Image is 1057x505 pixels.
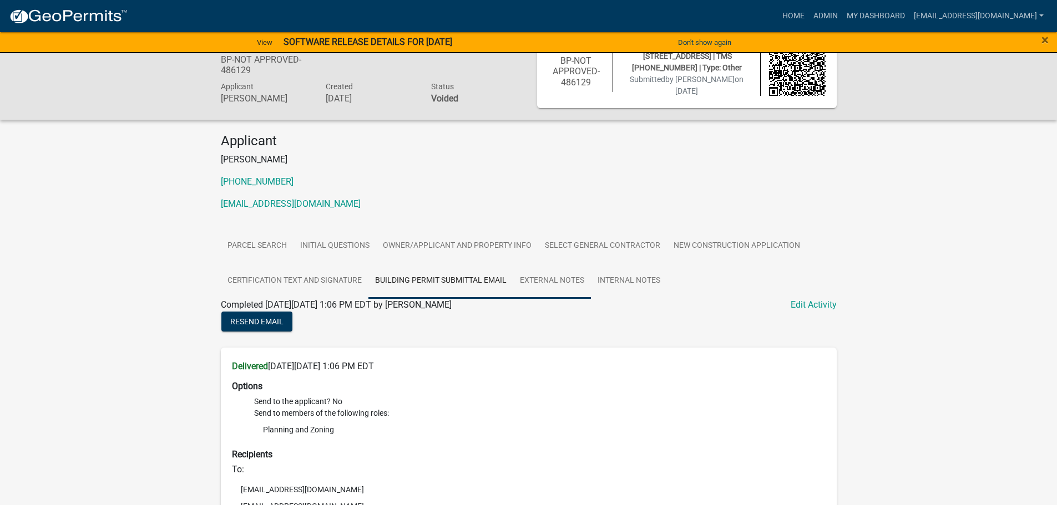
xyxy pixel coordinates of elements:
[230,317,284,326] span: Resend Email
[221,82,254,91] span: Applicant
[769,40,826,96] img: QR code
[232,381,262,391] strong: Options
[294,228,376,264] a: Initial Questions
[232,464,826,475] h6: To:
[1041,33,1049,47] button: Close
[431,82,454,91] span: Status
[667,228,807,264] a: New Construction Application
[326,82,353,91] span: Created
[221,93,310,104] h6: [PERSON_NAME]
[630,75,744,95] span: Submitted on [DATE]
[284,37,452,47] strong: SOFTWARE RELEASE DETAILS FOR [DATE]
[221,312,292,331] button: Resend Email
[221,198,361,209] a: [EMAIL_ADDRESS][DOMAIN_NAME]
[513,263,591,299] a: External Notes
[548,55,605,88] h6: BP-NOT APPROVED-486129
[221,133,837,149] h4: Applicant
[368,263,513,299] a: Building Permit Submittal Email
[232,481,826,498] li: [EMAIL_ADDRESS][DOMAIN_NAME]
[221,299,452,310] span: Completed [DATE][DATE] 1:06 PM EDT by [PERSON_NAME]
[591,263,667,299] a: Internal Notes
[1041,32,1049,48] span: ×
[254,421,826,438] li: Planning and Zoning
[909,6,1048,27] a: [EMAIL_ADDRESS][DOMAIN_NAME]
[221,263,368,299] a: Certification Text and Signature
[254,407,826,440] li: Send to members of the following roles:
[842,6,909,27] a: My Dashboard
[809,6,842,27] a: Admin
[376,228,538,264] a: Owner/Applicant and Property Info
[232,449,272,460] strong: Recipients
[431,93,458,104] strong: Voided
[778,6,809,27] a: Home
[252,33,277,52] a: View
[232,361,268,371] strong: Delivered
[326,93,414,104] h6: [DATE]
[221,228,294,264] a: Parcel search
[221,176,294,187] a: [PHONE_NUMBER]
[221,54,310,75] h6: BP-NOT APPROVED-486129
[791,298,837,312] a: Edit Activity
[254,396,826,407] li: Send to the applicant? No
[665,75,735,84] span: by [PERSON_NAME]
[221,153,837,166] p: [PERSON_NAME]
[538,228,667,264] a: Select General Contractor
[632,40,742,72] span: Owner: [PERSON_NAME] | [STREET_ADDRESS] | TMS [PHONE_NUMBER] | Type: Other
[674,33,736,52] button: Don't show again
[232,361,826,371] h6: [DATE][DATE] 1:06 PM EDT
